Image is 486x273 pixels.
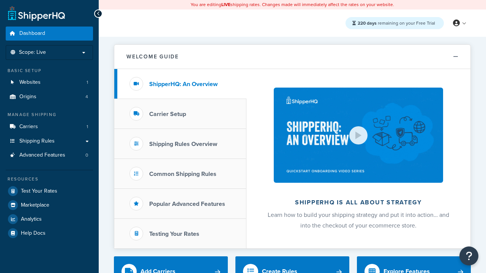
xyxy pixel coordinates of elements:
[19,138,55,144] span: Shipping Rules
[221,1,230,8] b: LIVE
[274,88,443,183] img: ShipperHQ is all about strategy
[126,54,179,60] h2: Welcome Guide
[149,171,216,177] h3: Common Shipping Rules
[358,20,377,27] strong: 220 days
[85,94,88,100] span: 4
[19,30,45,37] span: Dashboard
[6,90,93,104] li: Origins
[6,212,93,226] a: Analytics
[19,94,36,100] span: Origins
[85,152,88,158] span: 0
[6,198,93,212] a: Marketplace
[6,120,93,134] a: Carriers1
[87,124,88,130] span: 1
[149,81,218,88] h3: ShipperHQ: An Overview
[149,201,225,207] h3: Popular Advanced Features
[6,184,93,198] a: Test Your Rates
[6,134,93,148] a: Shipping Rules
[6,67,93,74] div: Basic Setup
[6,120,93,134] li: Carriers
[21,216,42,223] span: Analytics
[21,202,49,209] span: Marketplace
[87,79,88,86] span: 1
[114,45,470,69] button: Welcome Guide
[19,79,41,86] span: Websites
[6,111,93,118] div: Manage Shipping
[6,226,93,240] a: Help Docs
[6,75,93,89] li: Websites
[6,176,93,182] div: Resources
[149,231,199,237] h3: Testing Your Rates
[19,152,65,158] span: Advanced Features
[358,20,435,27] span: remaining on your Free Trial
[19,124,38,130] span: Carriers
[267,199,450,206] h2: ShipperHQ is all about strategy
[149,111,186,118] h3: Carrier Setup
[6,148,93,162] a: Advanced Features0
[6,27,93,41] a: Dashboard
[6,75,93,89] a: Websites1
[149,141,217,147] h3: Shipping Rules Overview
[6,148,93,162] li: Advanced Features
[21,188,57,195] span: Test Your Rates
[268,210,449,230] span: Learn how to build your shipping strategy and put it into action… and into the checkout of your e...
[21,230,46,237] span: Help Docs
[19,49,46,56] span: Scope: Live
[459,246,478,265] button: Open Resource Center
[6,90,93,104] a: Origins4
